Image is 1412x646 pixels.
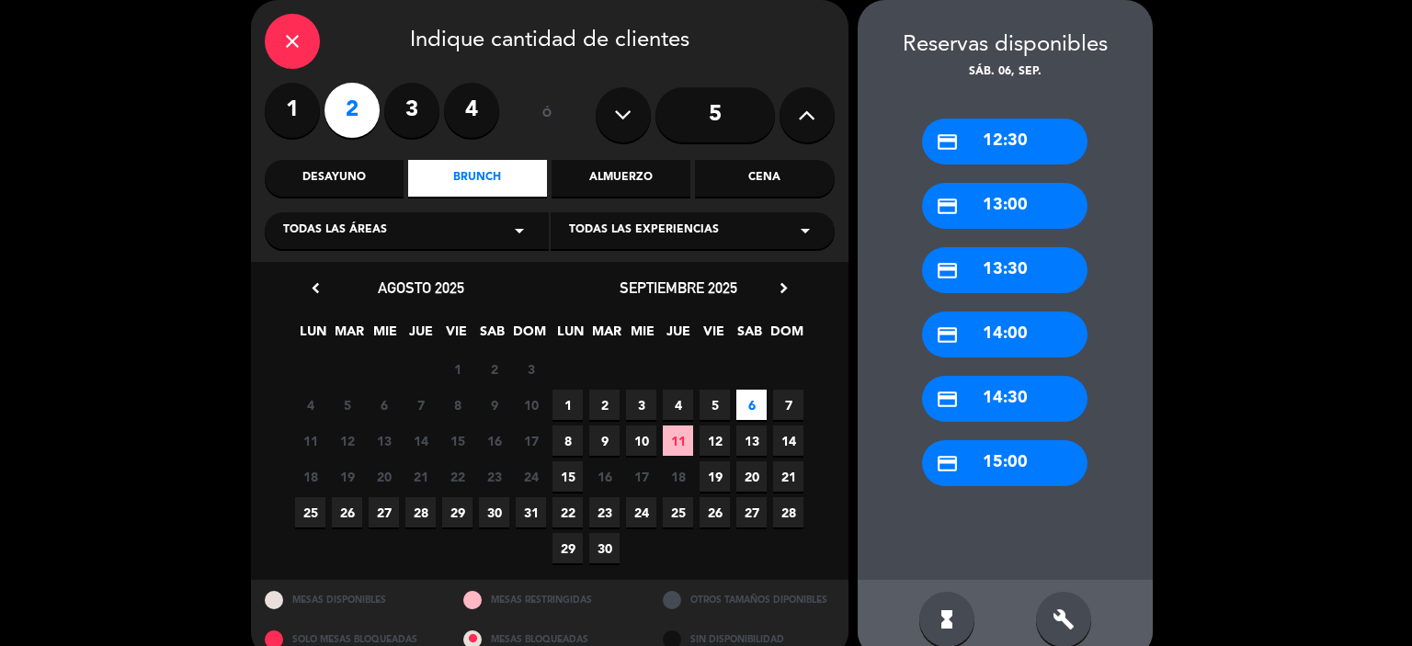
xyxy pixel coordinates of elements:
span: 11 [295,425,325,456]
span: 1 [552,390,583,420]
span: 30 [589,533,620,563]
span: DOM [770,321,801,351]
span: 16 [479,425,509,456]
i: credit_card [936,452,959,475]
span: 25 [295,497,325,527]
span: 21 [405,461,436,492]
span: 20 [736,461,767,492]
i: credit_card [936,130,959,153]
span: 17 [626,461,656,492]
span: 23 [479,461,509,492]
span: 4 [295,390,325,420]
i: arrow_drop_down [794,220,816,242]
span: 3 [516,354,546,384]
span: 28 [773,497,803,527]
span: 19 [332,461,362,492]
span: SAB [477,321,507,351]
span: JUE [405,321,436,351]
i: hourglass_full [936,608,958,630]
div: Almuerzo [552,160,690,197]
div: Reservas disponibles [858,28,1153,63]
div: Cena [695,160,834,197]
span: 9 [479,390,509,420]
span: 18 [663,461,693,492]
span: 23 [589,497,620,527]
span: 8 [442,390,473,420]
span: 24 [626,497,656,527]
span: 14 [773,425,803,456]
span: 29 [442,497,473,527]
span: MAR [334,321,364,351]
span: 20 [369,461,399,492]
i: credit_card [936,259,959,282]
div: Indique cantidad de clientes [265,14,835,69]
div: OTROS TAMAÑOS DIPONIBLES [649,580,848,619]
span: LUN [298,321,328,351]
span: JUE [663,321,693,351]
label: 2 [325,83,380,138]
i: arrow_drop_down [508,220,530,242]
i: credit_card [936,195,959,218]
span: 21 [773,461,803,492]
span: LUN [555,321,586,351]
span: 17 [516,425,546,456]
span: 25 [663,497,693,527]
span: 22 [552,497,583,527]
span: 2 [479,354,509,384]
span: 5 [332,390,362,420]
label: 4 [444,83,499,138]
span: 30 [479,497,509,527]
span: 26 [332,497,362,527]
span: 18 [295,461,325,492]
span: 13 [369,425,399,456]
span: 10 [516,390,546,420]
span: 3 [626,390,656,420]
span: 27 [369,497,399,527]
div: 12:30 [922,119,1087,164]
span: 28 [405,497,436,527]
span: 26 [700,497,730,527]
div: ó [518,83,577,147]
span: 6 [736,390,767,420]
div: Desayuno [265,160,404,197]
div: 13:00 [922,183,1087,229]
span: 16 [589,461,620,492]
i: chevron_left [306,278,325,298]
span: MIE [370,321,400,351]
span: 6 [369,390,399,420]
span: 24 [516,461,546,492]
span: 11 [663,425,693,456]
span: Todas las experiencias [569,221,719,240]
span: MIE [627,321,657,351]
span: 31 [516,497,546,527]
label: 3 [384,83,439,138]
div: Brunch [408,160,547,197]
span: DOM [513,321,543,351]
div: MESAS RESTRINGIDAS [450,580,649,619]
label: 1 [265,83,320,138]
span: 1 [442,354,473,384]
span: 4 [663,390,693,420]
span: 12 [332,425,362,456]
span: 15 [442,425,473,456]
div: 13:30 [922,247,1087,293]
span: 9 [589,425,620,456]
span: SAB [734,321,765,351]
span: 5 [700,390,730,420]
i: credit_card [936,388,959,411]
div: 14:00 [922,312,1087,357]
span: MAR [591,321,621,351]
span: VIE [699,321,729,351]
span: 19 [700,461,730,492]
span: Todas las áreas [283,221,387,240]
span: 10 [626,425,656,456]
span: 12 [700,425,730,456]
div: 15:00 [922,440,1087,486]
div: sáb. 06, sep. [858,63,1153,82]
span: 13 [736,425,767,456]
span: 8 [552,425,583,456]
span: septiembre 2025 [620,278,737,297]
span: agosto 2025 [378,278,464,297]
span: VIE [441,321,472,351]
div: MESAS DISPONIBLES [251,580,450,619]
